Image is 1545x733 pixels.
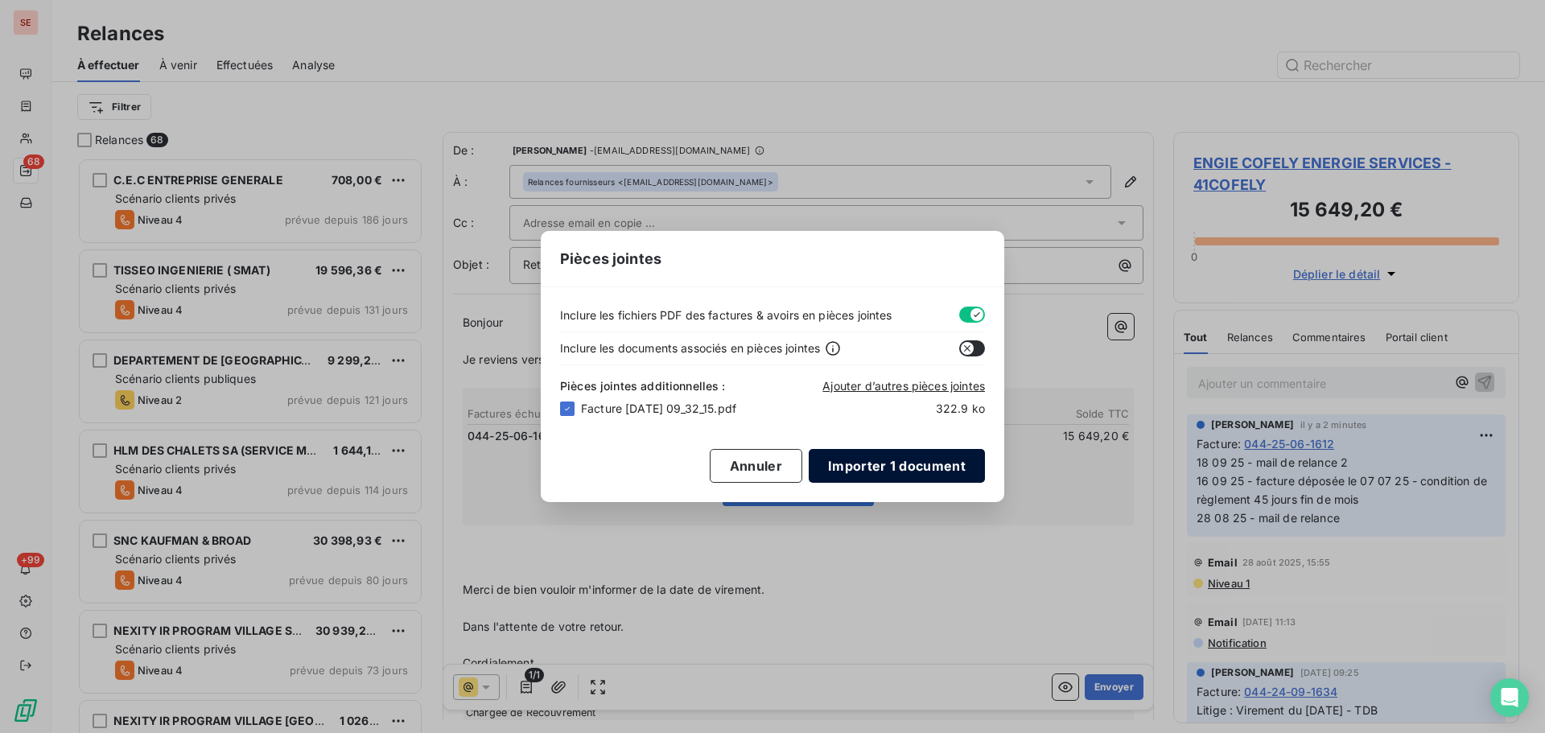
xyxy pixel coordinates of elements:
[581,401,888,417] span: Facture [DATE] 09_32_15.pdf
[822,379,985,393] span: Ajouter d’autres pièces jointes
[560,378,726,394] span: Pièces jointes additionnelles :
[560,307,892,323] span: Inclure les fichiers PDF des factures & avoirs en pièces jointes
[710,449,802,483] button: Annuler
[1490,678,1529,717] div: Open Intercom Messenger
[560,340,820,356] span: Inclure les documents associés en pièces jointes
[888,401,985,417] span: 322.9 ko
[560,248,661,270] span: Pièces jointes
[809,449,985,483] button: Importer 1 document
